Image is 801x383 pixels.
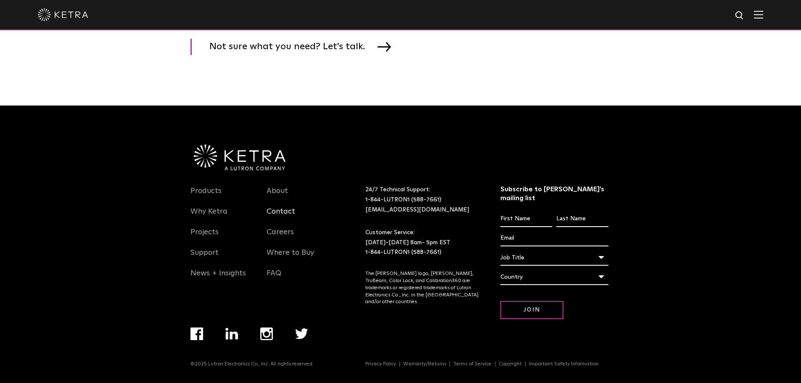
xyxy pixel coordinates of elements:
[190,361,314,367] p: ©2025 Lutron Electronics Co., Inc. All rights reserved.
[362,362,400,367] a: Privacy Policy
[378,42,391,51] img: arrow
[190,269,246,288] a: News + Insights
[500,211,552,227] input: First Name
[365,270,479,306] p: The [PERSON_NAME] logo, [PERSON_NAME], TruBeam, Color Lock, and Calibration360 are trademarks or ...
[500,185,608,203] h3: Subscribe to [PERSON_NAME]’s mailing list
[190,227,219,247] a: Projects
[754,11,763,18] img: Hamburger%20Nav.svg
[365,249,441,255] a: 1-844-LUTRON1 (588-7661)
[500,301,563,319] input: Join
[267,269,281,288] a: FAQ
[190,185,254,288] div: Navigation Menu
[495,362,526,367] a: Copyright
[365,207,469,213] a: [EMAIL_ADDRESS][DOMAIN_NAME]
[190,328,203,340] img: facebook
[365,197,441,203] a: 1-844-LUTRON1 (588-7661)
[38,8,88,21] img: ketra-logo-2019-white
[365,185,479,215] p: 24/7 Technical Support:
[526,362,602,367] a: Important Safety Information
[267,186,288,206] a: About
[500,269,608,285] div: Country
[260,328,273,340] img: instagram
[190,207,227,226] a: Why Ketra
[267,207,295,226] a: Contact
[400,362,450,367] a: Warranty/Returns
[190,186,222,206] a: Products
[209,39,378,55] span: Not sure what you need? Let's talk.
[190,328,330,361] div: Navigation Menu
[190,248,219,267] a: Support
[365,361,611,367] div: Navigation Menu
[295,328,308,339] img: twitter
[267,185,330,288] div: Navigation Menu
[190,39,402,55] a: Not sure what you need? Let's talk.
[365,228,479,258] p: Customer Service: [DATE]-[DATE] 8am- 5pm EST
[267,227,294,247] a: Careers
[500,250,608,266] div: Job Title
[556,211,608,227] input: Last Name
[225,328,238,340] img: linkedin
[500,230,608,246] input: Email
[267,248,314,267] a: Where to Buy
[194,145,286,171] img: Ketra-aLutronCo_White_RGB
[735,11,745,21] img: search icon
[450,362,495,367] a: Terms of Service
